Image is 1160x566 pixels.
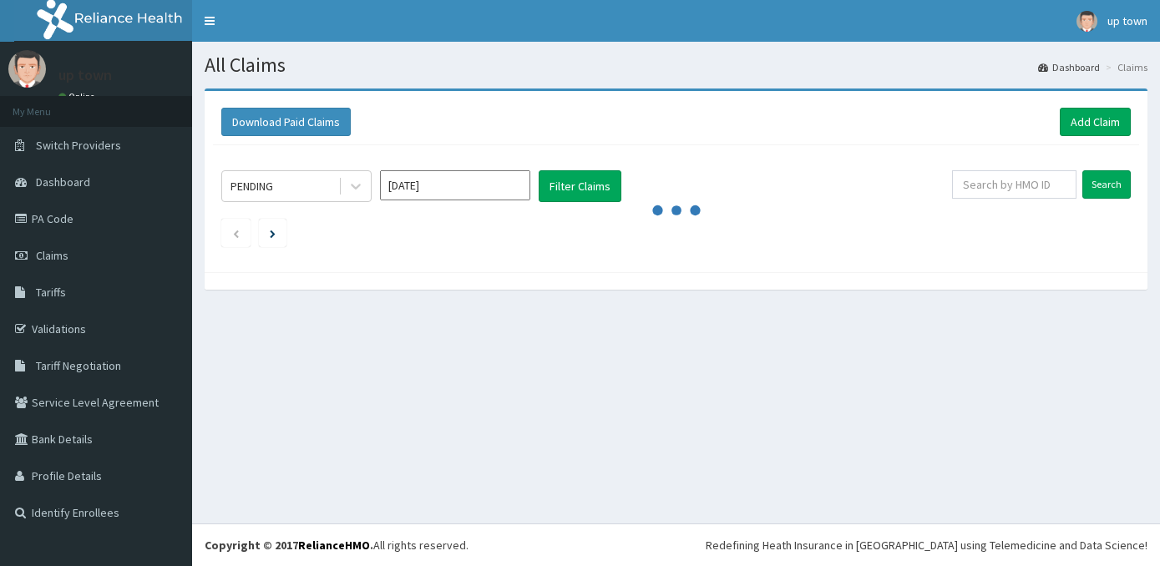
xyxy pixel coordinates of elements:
button: Download Paid Claims [221,108,351,136]
li: Claims [1102,60,1147,74]
a: RelianceHMO [298,538,370,553]
img: User Image [8,50,46,88]
input: Select Month and Year [380,170,530,200]
a: Dashboard [1038,60,1100,74]
a: Previous page [232,225,240,240]
svg: audio-loading [651,185,702,235]
span: Tariff Negotiation [36,358,121,373]
a: Add Claim [1060,108,1131,136]
p: up town [58,68,112,83]
div: PENDING [230,178,273,195]
span: Switch Providers [36,138,121,153]
input: Search by HMO ID [952,170,1076,199]
span: Claims [36,248,68,263]
span: up town [1107,13,1147,28]
button: Filter Claims [539,170,621,202]
a: Next page [270,225,276,240]
a: Online [58,91,99,103]
strong: Copyright © 2017 . [205,538,373,553]
span: Dashboard [36,174,90,190]
footer: All rights reserved. [192,523,1160,566]
img: User Image [1076,11,1097,32]
input: Search [1082,170,1131,199]
div: Redefining Heath Insurance in [GEOGRAPHIC_DATA] using Telemedicine and Data Science! [706,537,1147,553]
span: Tariffs [36,285,66,300]
h1: All Claims [205,54,1147,76]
